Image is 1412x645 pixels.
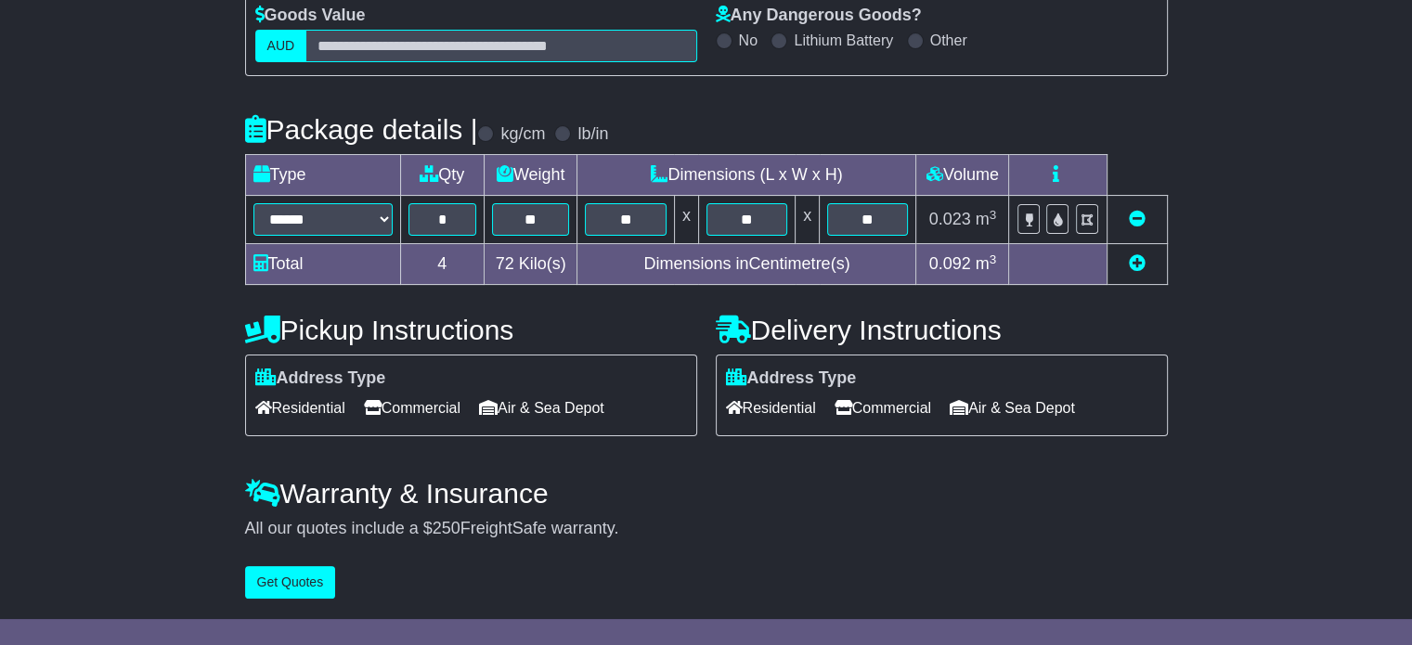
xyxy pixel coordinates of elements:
span: m [976,254,997,273]
label: kg/cm [500,124,545,145]
span: Commercial [364,393,460,422]
sup: 3 [990,208,997,222]
span: Residential [726,393,816,422]
span: 0.023 [929,210,971,228]
td: x [674,196,698,244]
td: Kilo(s) [484,244,577,285]
label: No [739,32,758,49]
span: 72 [496,254,514,273]
button: Get Quotes [245,566,336,599]
td: Weight [484,155,577,196]
label: Lithium Battery [794,32,893,49]
h4: Warranty & Insurance [245,478,1168,509]
span: 250 [433,519,460,537]
label: AUD [255,30,307,62]
h4: Pickup Instructions [245,315,697,345]
label: Address Type [255,368,386,389]
h4: Package details | [245,114,478,145]
span: Air & Sea Depot [479,393,604,422]
label: Address Type [726,368,857,389]
td: x [796,196,820,244]
label: Goods Value [255,6,366,26]
td: Dimensions (L x W x H) [577,155,916,196]
div: All our quotes include a $ FreightSafe warranty. [245,519,1168,539]
td: Volume [916,155,1009,196]
label: lb/in [577,124,608,145]
span: m [976,210,997,228]
td: Type [245,155,400,196]
a: Remove this item [1129,210,1146,228]
span: Commercial [835,393,931,422]
span: Air & Sea Depot [950,393,1075,422]
a: Add new item [1129,254,1146,273]
td: Total [245,244,400,285]
label: Any Dangerous Goods? [716,6,922,26]
td: Dimensions in Centimetre(s) [577,244,916,285]
span: 0.092 [929,254,971,273]
td: Qty [400,155,484,196]
sup: 3 [990,252,997,266]
label: Other [930,32,967,49]
td: 4 [400,244,484,285]
h4: Delivery Instructions [716,315,1168,345]
span: Residential [255,393,345,422]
